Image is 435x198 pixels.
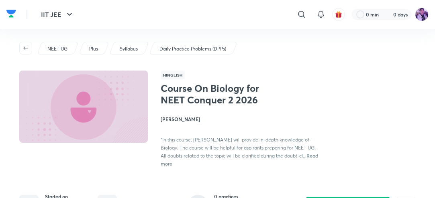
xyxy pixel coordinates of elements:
img: Thumbnail [18,70,149,143]
a: Company Logo [6,8,16,22]
h4: [PERSON_NAME] [161,115,319,123]
img: Company Logo [6,8,16,20]
span: "In this course, [PERSON_NAME] will provide in-depth knowledge of Biology. The course will be hel... [161,137,316,159]
button: avatar [332,8,345,21]
img: streak [384,10,392,18]
p: Syllabus [120,45,138,53]
span: Hinglish [161,71,185,79]
a: Daily Practice Problems (DPPs) [158,45,228,53]
img: preeti Tripathi [415,8,429,21]
p: Daily Practice Problems (DPPs) [159,45,226,53]
p: NEET UG [47,45,67,53]
a: NEET UG [46,45,69,53]
h1: Course On Biology for NEET Conquer 2 2026 [161,83,276,106]
button: IIT JEE [36,6,79,22]
a: Plus [88,45,100,53]
p: Plus [89,45,98,53]
img: avatar [335,11,342,18]
span: Read more [161,152,318,167]
a: Syllabus [118,45,139,53]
